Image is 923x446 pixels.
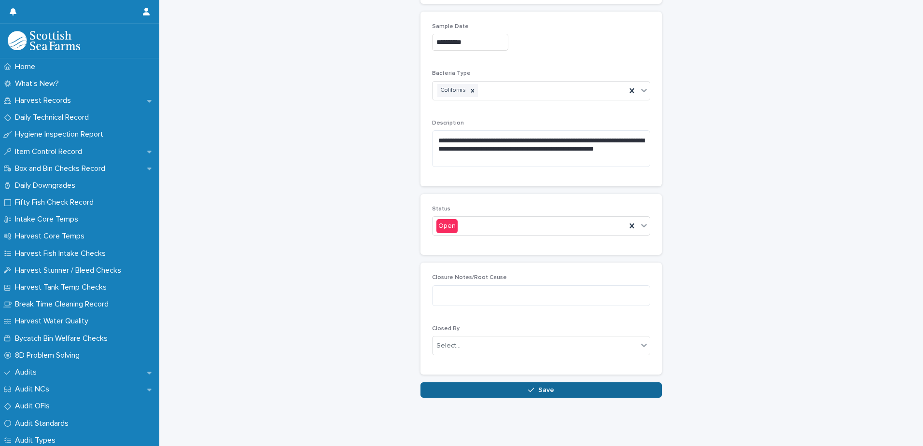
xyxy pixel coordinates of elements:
[11,283,114,292] p: Harvest Tank Temp Checks
[11,147,90,156] p: Item Control Record
[11,419,76,428] p: Audit Standards
[538,387,554,393] span: Save
[11,130,111,139] p: Hygiene Inspection Report
[432,70,471,76] span: Bacteria Type
[11,317,96,326] p: Harvest Water Quality
[432,24,469,29] span: Sample Date
[11,266,129,275] p: Harvest Stunner / Bleed Checks
[11,164,113,173] p: Box and Bin Checks Record
[11,181,83,190] p: Daily Downgrades
[11,113,97,122] p: Daily Technical Record
[11,402,57,411] p: Audit OFIs
[11,385,57,394] p: Audit NCs
[11,96,79,105] p: Harvest Records
[11,436,63,445] p: Audit Types
[11,79,67,88] p: What's New?
[436,219,458,233] div: Open
[11,300,116,309] p: Break Time Cleaning Record
[436,341,461,351] div: Select...
[432,326,460,332] span: Closed By
[420,382,662,398] button: Save
[11,198,101,207] p: Fifty Fish Check Record
[11,215,86,224] p: Intake Core Temps
[432,275,507,280] span: Closure Notes/Root Cause
[11,351,87,360] p: 8D Problem Solving
[11,249,113,258] p: Harvest Fish Intake Checks
[432,120,464,126] span: Description
[8,31,80,50] img: mMrefqRFQpe26GRNOUkG
[11,232,92,241] p: Harvest Core Temps
[432,206,450,212] span: Status
[11,368,44,377] p: Audits
[11,62,43,71] p: Home
[437,84,467,97] div: Coliforms
[11,334,115,343] p: Bycatch Bin Welfare Checks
